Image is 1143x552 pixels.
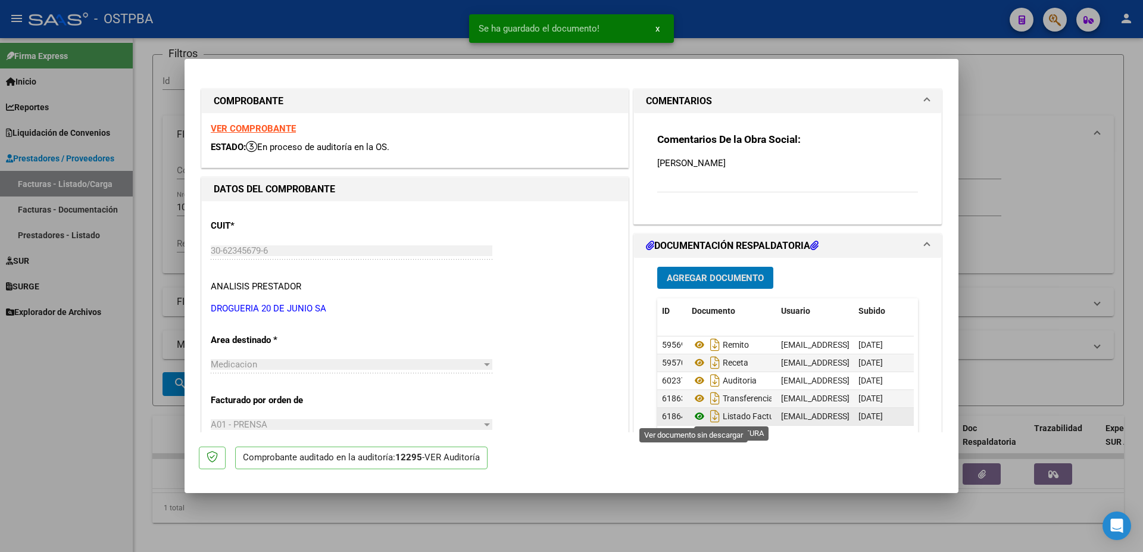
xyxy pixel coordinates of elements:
[781,340,983,350] span: [EMAIL_ADDRESS][DOMAIN_NAME] - [PERSON_NAME]
[646,94,712,108] h1: COMENTARIOS
[781,306,810,316] span: Usuario
[662,358,686,367] span: 59570
[692,340,749,350] span: Remito
[211,302,619,316] p: DROGUERIA 20 DE JUNIO SA
[214,183,335,195] strong: DATOS DEL COMPROBANTE
[662,306,670,316] span: ID
[634,234,941,258] mat-expansion-panel-header: DOCUMENTACIÓN RESPALDATORIA
[657,267,773,289] button: Agregar Documento
[646,239,819,253] h1: DOCUMENTACIÓN RESPALDATORIA
[707,371,723,390] i: Descargar documento
[781,358,983,367] span: [EMAIL_ADDRESS][DOMAIN_NAME] - [PERSON_NAME]
[707,353,723,372] i: Descargar documento
[667,273,764,283] span: Agregar Documento
[1103,512,1131,540] div: Open Intercom Messenger
[211,333,333,347] p: Area destinado *
[692,411,782,421] span: Listado Factura
[395,452,422,463] strong: 12295
[211,280,301,294] div: ANALISIS PRESTADOR
[657,157,918,170] p: [PERSON_NAME]
[424,451,480,464] div: VER Auditoría
[858,306,885,316] span: Subido
[692,358,748,367] span: Receta
[211,394,333,407] p: Facturado por orden de
[854,298,913,324] datatable-header-cell: Subido
[657,298,687,324] datatable-header-cell: ID
[707,335,723,354] i: Descargar documento
[634,113,941,223] div: COMENTARIOS
[913,298,973,324] datatable-header-cell: Acción
[646,18,669,39] button: x
[781,394,983,403] span: [EMAIL_ADDRESS][DOMAIN_NAME] - [PERSON_NAME]
[781,411,983,421] span: [EMAIL_ADDRESS][DOMAIN_NAME] - [PERSON_NAME]
[246,142,389,152] span: En proceso de auditoría en la OS.
[634,89,941,113] mat-expansion-panel-header: COMENTARIOS
[707,389,723,408] i: Descargar documento
[662,340,686,350] span: 59569
[479,23,599,35] span: Se ha guardado el documento!
[858,394,883,403] span: [DATE]
[211,142,246,152] span: ESTADO:
[692,306,735,316] span: Documento
[211,359,257,370] span: Medicacion
[657,133,801,145] strong: Comentarios De la Obra Social:
[214,95,283,107] strong: COMPROBANTE
[634,258,941,505] div: DOCUMENTACIÓN RESPALDATORIA
[858,376,883,385] span: [DATE]
[692,376,757,385] span: Auditoria
[211,419,267,430] span: A01 - PRENSA
[707,407,723,426] i: Descargar documento
[235,447,488,470] p: Comprobante auditado en la auditoría: -
[662,376,686,385] span: 60237
[858,358,883,367] span: [DATE]
[687,298,776,324] datatable-header-cell: Documento
[692,394,773,403] span: Transferencia
[211,123,296,134] a: VER COMPROBANTE
[776,298,854,324] datatable-header-cell: Usuario
[858,411,883,421] span: [DATE]
[662,394,686,403] span: 61863
[858,340,883,350] span: [DATE]
[781,376,983,385] span: [EMAIL_ADDRESS][DOMAIN_NAME] - [PERSON_NAME]
[662,411,686,421] span: 61864
[655,23,660,34] span: x
[211,219,333,233] p: CUIT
